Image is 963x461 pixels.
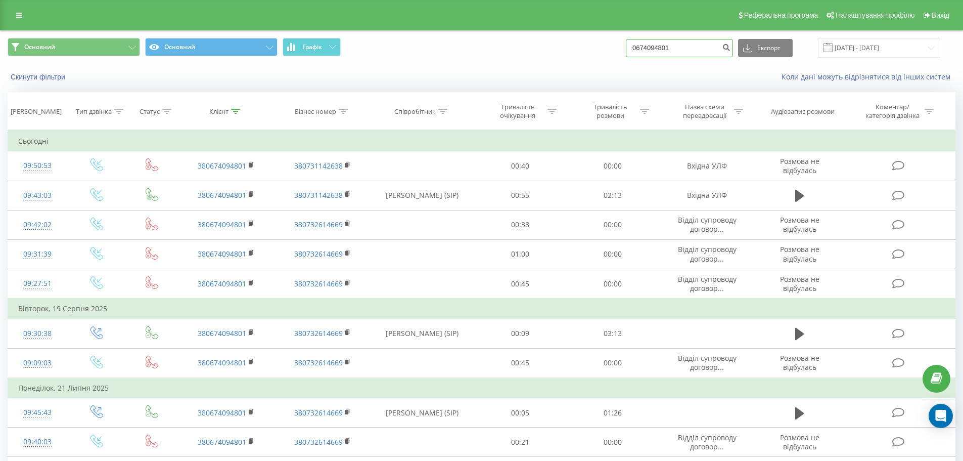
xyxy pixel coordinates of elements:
div: [PERSON_NAME] [11,107,62,116]
a: 380732614669 [294,279,343,288]
td: 00:00 [567,428,659,457]
td: 00:05 [474,398,567,428]
td: 01:26 [567,398,659,428]
button: Основний [8,38,140,56]
div: Тривалість розмови [583,103,637,120]
div: 09:27:51 [18,274,57,294]
span: Відділ супроводу договор... [678,274,737,293]
td: 00:00 [567,269,659,299]
a: Коли дані можуть відрізнятися вiд інших систем [782,72,955,81]
a: 380674094801 [198,249,246,259]
td: 00:40 [474,151,567,181]
td: Вхідна УЛФ [659,181,755,210]
div: Тривалість очікування [491,103,545,120]
div: 09:30:38 [18,324,57,344]
td: 00:09 [474,319,567,348]
span: Відділ супроводу договор... [678,244,737,263]
a: 380674094801 [198,437,246,447]
span: Відділ супроводу договор... [678,433,737,451]
td: Понеділок, 21 Липня 2025 [8,378,955,398]
td: 00:55 [474,181,567,210]
a: 380732614669 [294,358,343,367]
td: 00:21 [474,428,567,457]
div: 09:31:39 [18,244,57,264]
a: 380674094801 [198,408,246,417]
div: Назва схеми переадресації [677,103,731,120]
td: 00:00 [567,210,659,239]
button: Експорт [738,39,793,57]
div: 09:40:03 [18,432,57,452]
span: Розмова не відбулась [780,156,819,175]
td: 00:00 [567,239,659,269]
a: 380674094801 [198,328,246,338]
a: 380674094801 [198,220,246,229]
span: Основний [24,43,55,51]
span: Вихід [932,11,949,19]
a: 380674094801 [198,279,246,288]
div: Тип дзвінка [76,107,112,116]
span: Графік [302,44,322,51]
span: Розмова не відбулась [780,433,819,451]
span: Реферальна програма [744,11,818,19]
div: 09:43:03 [18,186,57,205]
span: Розмова не відбулась [780,215,819,234]
span: Налаштування профілю [836,11,914,19]
td: Вівторок, 19 Серпня 2025 [8,299,955,319]
td: Сьогодні [8,131,955,151]
span: Відділ супроводу договор... [678,353,737,372]
div: Бізнес номер [295,107,336,116]
td: 00:00 [567,151,659,181]
td: 00:45 [474,269,567,299]
div: Коментар/категорія дзвінка [863,103,922,120]
a: 380732614669 [294,408,343,417]
a: 380731142638 [294,190,343,200]
a: 380731142638 [294,161,343,171]
div: Статус [140,107,160,116]
a: 380732614669 [294,328,343,338]
td: Вхідна УЛФ [659,151,755,181]
a: 380674094801 [198,358,246,367]
td: 03:13 [567,319,659,348]
a: 380674094801 [198,161,246,171]
input: Пошук за номером [626,39,733,57]
span: Розмова не відбулась [780,353,819,372]
span: Розмова не відбулась [780,244,819,263]
button: Графік [283,38,341,56]
td: [PERSON_NAME] (SIP) [371,398,474,428]
span: Відділ супроводу договор... [678,215,737,234]
td: [PERSON_NAME] (SIP) [371,181,474,210]
td: 02:13 [567,181,659,210]
div: Клієнт [209,107,228,116]
a: 380732614669 [294,437,343,447]
button: Основний [145,38,278,56]
div: 09:45:43 [18,403,57,423]
td: [PERSON_NAME] (SIP) [371,319,474,348]
a: 380732614669 [294,220,343,229]
div: Open Intercom Messenger [929,404,953,428]
div: 09:42:02 [18,215,57,235]
div: Співробітник [394,107,436,116]
button: Скинути фільтри [8,72,70,81]
a: 380732614669 [294,249,343,259]
td: 00:00 [567,348,659,378]
div: 09:09:03 [18,353,57,373]
span: Розмова не відбулась [780,274,819,293]
div: Аудіозапис розмови [771,107,835,116]
td: 00:45 [474,348,567,378]
div: 09:50:53 [18,156,57,176]
td: 01:00 [474,239,567,269]
td: 00:38 [474,210,567,239]
a: 380674094801 [198,190,246,200]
